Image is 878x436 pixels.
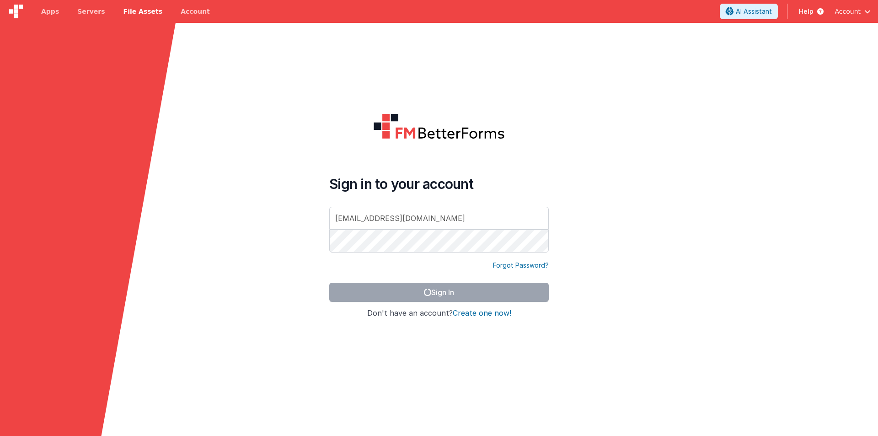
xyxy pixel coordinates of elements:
button: Sign In [329,283,549,302]
h4: Don't have an account? [329,309,549,318]
h4: Sign in to your account [329,176,549,192]
button: Create one now! [453,309,511,318]
span: Help [799,7,814,16]
input: Email Address [329,207,549,230]
span: Apps [41,7,59,16]
span: Account [835,7,861,16]
button: Account [835,7,871,16]
a: Forgot Password? [493,261,549,270]
span: AI Assistant [736,7,772,16]
span: Servers [77,7,105,16]
button: AI Assistant [720,4,778,19]
span: File Assets [123,7,163,16]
